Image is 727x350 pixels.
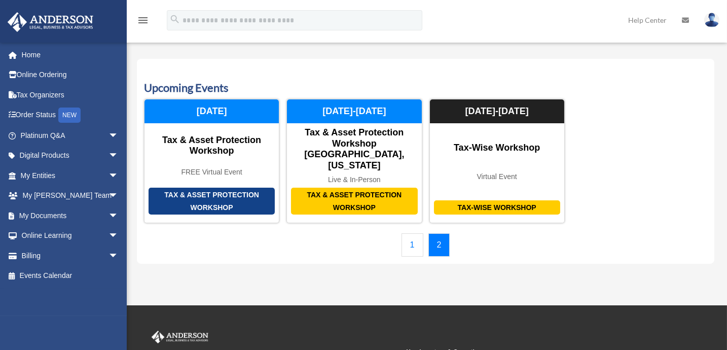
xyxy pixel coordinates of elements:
i: search [169,14,180,25]
img: User Pic [704,13,719,27]
div: Tax-Wise Workshop [430,143,564,154]
div: [DATE]-[DATE] [430,99,564,124]
div: Tax & Asset Protection Workshop [291,188,417,215]
a: Events Calendar [7,266,129,286]
div: [DATE]-[DATE] [287,99,421,124]
a: My Documentsarrow_drop_down [7,205,134,226]
a: Platinum Q&Aarrow_drop_down [7,125,134,146]
a: 2 [428,233,450,257]
div: Tax-Wise Workshop [434,200,560,215]
a: Tax & Asset Protection Workshop Tax & Asset Protection Workshop FREE Virtual Event [DATE] [144,99,279,224]
a: Online Learningarrow_drop_down [7,226,134,246]
h3: Upcoming Events [144,80,707,96]
a: Billingarrow_drop_down [7,246,134,266]
img: Anderson Advisors Platinum Portal [150,331,210,344]
a: My [PERSON_NAME] Teamarrow_drop_down [7,186,134,206]
span: arrow_drop_down [108,186,129,206]
a: My Entitiesarrow_drop_down [7,165,134,186]
div: Virtual Event [430,172,564,181]
a: Online Ordering [7,65,134,85]
span: arrow_drop_down [108,246,129,266]
a: Digital Productsarrow_drop_down [7,146,134,166]
div: Tax & Asset Protection Workshop [149,188,275,215]
a: Home [7,45,134,65]
i: menu [137,14,149,26]
a: Tax Organizers [7,85,134,105]
a: Tax-Wise Workshop Tax-Wise Workshop Virtual Event [DATE]-[DATE] [429,99,565,224]
span: arrow_drop_down [108,146,129,166]
div: Tax & Asset Protection Workshop [GEOGRAPHIC_DATA], [US_STATE] [287,127,421,171]
div: Tax & Asset Protection Workshop [144,135,279,157]
span: arrow_drop_down [108,205,129,226]
div: NEW [58,108,81,123]
div: Live & In-Person [287,176,421,184]
span: arrow_drop_down [108,226,129,247]
span: arrow_drop_down [108,165,129,186]
div: FREE Virtual Event [144,168,279,177]
span: arrow_drop_down [108,125,129,146]
a: Order StatusNEW [7,105,134,126]
a: Tax & Asset Protection Workshop Tax & Asset Protection Workshop [GEOGRAPHIC_DATA], [US_STATE] Liv... [286,99,422,224]
img: Anderson Advisors Platinum Portal [5,12,96,32]
div: [DATE] [144,99,279,124]
a: menu [137,18,149,26]
a: 1 [402,233,423,257]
